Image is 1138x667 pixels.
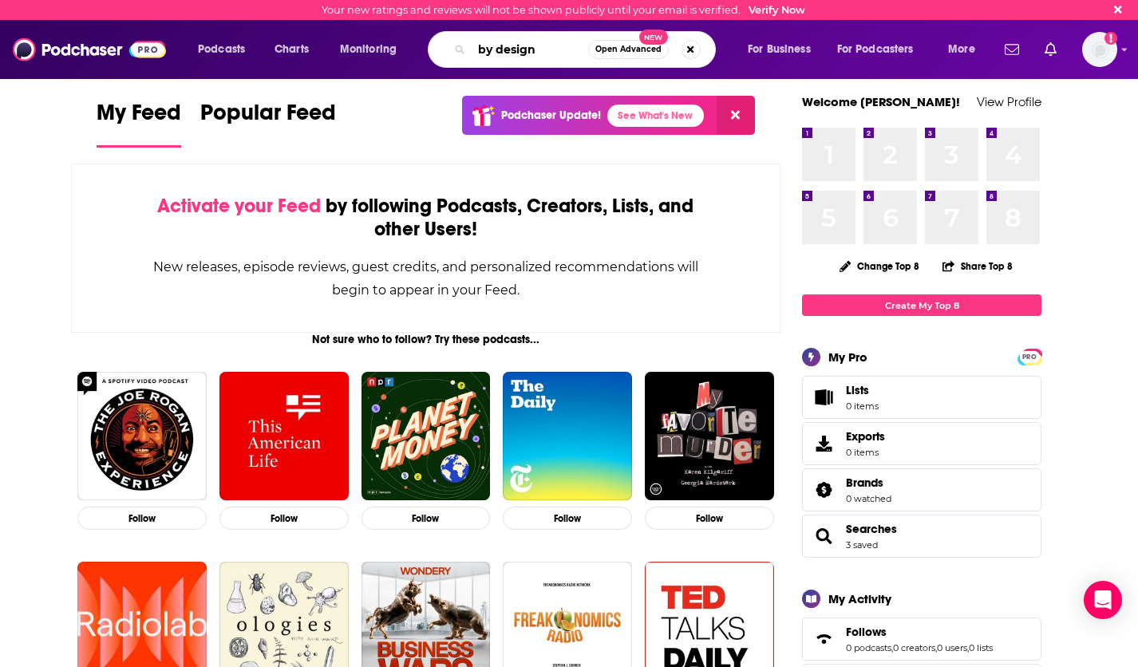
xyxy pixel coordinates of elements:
[219,507,349,530] button: Follow
[846,476,883,490] span: Brands
[157,194,321,218] span: Activate your Feed
[802,422,1041,465] a: Exports
[828,591,891,606] div: My Activity
[1104,32,1117,45] svg: Email not verified
[846,383,869,397] span: Lists
[264,37,318,62] a: Charts
[942,251,1014,282] button: Share Top 8
[967,642,969,653] span: ,
[748,38,811,61] span: For Business
[935,642,937,653] span: ,
[749,4,805,16] a: Verify Now
[808,479,840,501] a: Brands
[219,372,349,501] img: This American Life
[846,625,887,639] span: Follows
[969,642,993,653] a: 0 lists
[607,105,704,127] a: See What's New
[645,372,774,501] img: My Favorite Murder with Karen Kilgariff and Georgia Hardstark
[830,256,929,276] button: Change Top 8
[275,38,309,61] span: Charts
[837,38,914,61] span: For Podcasters
[977,94,1041,109] a: View Profile
[937,642,967,653] a: 0 users
[340,38,397,61] span: Monitoring
[808,525,840,547] a: Searches
[1082,32,1117,67] button: Show profile menu
[71,333,780,346] div: Not sure who to follow? Try these podcasts...
[998,36,1025,63] a: Show notifications dropdown
[891,642,893,653] span: ,
[595,45,662,53] span: Open Advanced
[322,4,805,16] div: Your new ratings and reviews will not be shown publicly until your email is verified.
[802,294,1041,316] a: Create My Top 8
[737,37,831,62] button: open menu
[808,432,840,455] span: Exports
[846,383,879,397] span: Lists
[200,99,336,148] a: Popular Feed
[503,372,632,501] img: The Daily
[802,515,1041,558] span: Searches
[97,99,181,148] a: My Feed
[329,37,417,62] button: open menu
[1020,350,1039,362] a: PRO
[846,522,897,536] a: Searches
[503,507,632,530] button: Follow
[443,31,731,68] div: Search podcasts, credits, & more...
[846,429,885,444] span: Exports
[472,37,588,62] input: Search podcasts, credits, & more...
[13,34,166,65] img: Podchaser - Follow, Share and Rate Podcasts
[846,401,879,412] span: 0 items
[1038,36,1063,63] a: Show notifications dropdown
[808,386,840,408] span: Lists
[937,37,995,62] button: open menu
[948,38,975,61] span: More
[645,507,774,530] button: Follow
[893,642,935,653] a: 0 creators
[808,628,840,650] a: Follows
[1020,351,1039,363] span: PRO
[77,372,207,501] img: The Joe Rogan Experience
[846,493,891,504] a: 0 watched
[501,109,601,122] p: Podchaser Update!
[362,507,491,530] button: Follow
[827,37,937,62] button: open menu
[187,37,266,62] button: open menu
[588,40,669,59] button: Open AdvancedNew
[846,476,891,490] a: Brands
[97,99,181,136] span: My Feed
[200,99,336,136] span: Popular Feed
[1084,581,1122,619] div: Open Intercom Messenger
[846,642,891,653] a: 0 podcasts
[802,618,1041,661] span: Follows
[846,447,885,458] span: 0 items
[639,30,668,45] span: New
[802,376,1041,419] a: Lists
[362,372,491,501] img: Planet Money
[1082,32,1117,67] img: User Profile
[846,625,993,639] a: Follows
[152,195,700,241] div: by following Podcasts, Creators, Lists, and other Users!
[846,539,878,551] a: 3 saved
[77,507,207,530] button: Follow
[802,468,1041,511] span: Brands
[1082,32,1117,67] span: Logged in as atenbroek
[198,38,245,61] span: Podcasts
[828,349,867,365] div: My Pro
[802,94,960,109] a: Welcome [PERSON_NAME]!
[152,255,700,302] div: New releases, episode reviews, guest credits, and personalized recommendations will begin to appe...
